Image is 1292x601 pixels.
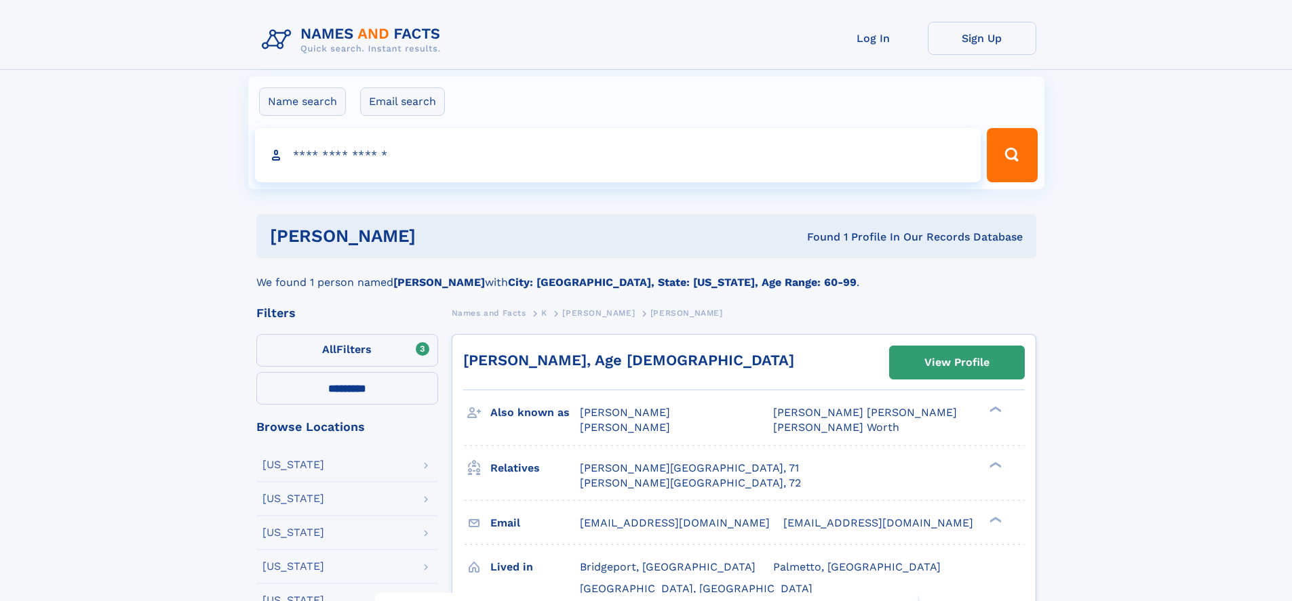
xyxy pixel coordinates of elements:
a: Sign Up [928,22,1036,55]
h1: [PERSON_NAME] [270,228,612,245]
a: K [541,304,547,321]
span: [PERSON_NAME] [580,421,670,434]
label: Email search [360,87,445,116]
h3: Also known as [490,401,580,424]
input: search input [255,128,981,182]
span: [PERSON_NAME] [650,308,723,318]
a: Names and Facts [452,304,526,321]
div: We found 1 person named with . [256,258,1036,291]
b: City: [GEOGRAPHIC_DATA], State: [US_STATE], Age Range: 60-99 [508,276,857,289]
a: View Profile [890,346,1024,379]
h3: Lived in [490,556,580,579]
h3: Relatives [490,457,580,480]
span: [PERSON_NAME] [PERSON_NAME] [773,406,957,419]
div: [US_STATE] [262,459,324,470]
div: ❯ [986,405,1002,414]
div: [US_STATE] [262,561,324,572]
div: Found 1 Profile In Our Records Database [611,230,1023,245]
span: Bridgeport, [GEOGRAPHIC_DATA] [580,560,756,573]
img: Logo Names and Facts [256,22,452,58]
span: Palmetto, [GEOGRAPHIC_DATA] [773,560,941,573]
label: Filters [256,334,438,367]
h3: Email [490,512,580,535]
a: [PERSON_NAME][GEOGRAPHIC_DATA], 72 [580,476,801,491]
div: [US_STATE] [262,493,324,504]
b: [PERSON_NAME] [393,276,485,289]
a: [PERSON_NAME][GEOGRAPHIC_DATA], 71 [580,461,799,476]
div: Filters [256,307,438,319]
span: [EMAIL_ADDRESS][DOMAIN_NAME] [783,516,973,529]
span: [PERSON_NAME] [562,308,635,318]
div: ❯ [986,515,1002,524]
span: All [322,343,336,356]
a: [PERSON_NAME], Age [DEMOGRAPHIC_DATA] [463,352,794,369]
span: [GEOGRAPHIC_DATA], [GEOGRAPHIC_DATA] [580,582,813,595]
div: View Profile [924,347,990,378]
a: [PERSON_NAME] [562,304,635,321]
div: ❯ [986,460,1002,469]
span: [EMAIL_ADDRESS][DOMAIN_NAME] [580,516,770,529]
button: Search Button [987,128,1037,182]
div: [US_STATE] [262,527,324,538]
div: Browse Locations [256,421,438,433]
span: [PERSON_NAME] Worth [773,421,899,434]
label: Name search [259,87,346,116]
span: [PERSON_NAME] [580,406,670,419]
a: Log In [819,22,928,55]
span: K [541,308,547,318]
